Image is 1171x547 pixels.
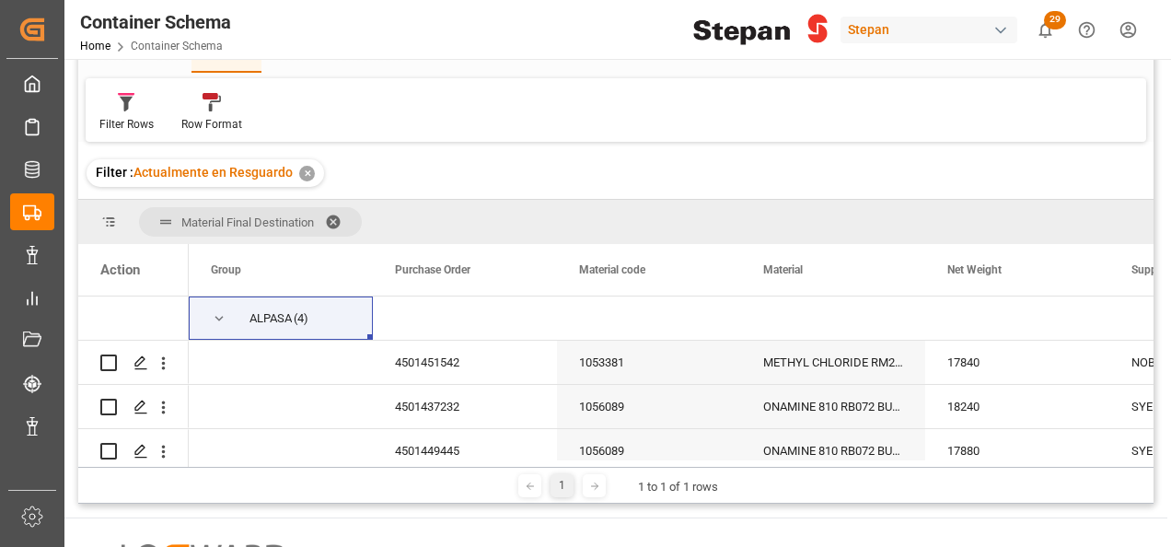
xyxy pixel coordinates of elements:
[99,116,154,133] div: Filter Rows
[211,263,241,276] span: Group
[78,297,189,341] div: Press SPACE to select this row.
[181,215,314,229] span: Material Final Destination
[299,166,315,181] div: ✕
[925,429,1109,472] div: 17880
[551,474,574,497] div: 1
[741,341,925,384] div: METHYL CHLORIDE RM227 BULK
[638,478,718,496] div: 1 to 1 of 1 rows
[947,263,1002,276] span: Net Weight
[763,263,803,276] span: Material
[249,297,292,340] div: ALPASA
[395,263,470,276] span: Purchase Order
[373,429,557,472] div: 4501449445
[741,429,925,472] div: ONAMINE 810 RB072 BULK
[1025,9,1066,51] button: show 29 new notifications
[1066,9,1107,51] button: Help Center
[78,341,189,385] div: Press SPACE to select this row.
[557,429,741,472] div: 1056089
[579,263,645,276] span: Material code
[373,341,557,384] div: 4501451542
[557,341,741,384] div: 1053381
[925,385,1109,428] div: 18240
[841,12,1025,47] button: Stepan
[1044,11,1066,29] span: 29
[78,385,189,429] div: Press SPACE to select this row.
[925,341,1109,384] div: 17840
[133,165,293,180] span: Actualmente en Resguardo
[373,385,557,428] div: 4501437232
[741,385,925,428] div: ONAMINE 810 RB072 BULK
[181,116,242,133] div: Row Format
[693,14,828,46] img: Stepan_Company_logo.svg.png_1713531530.png
[80,8,231,36] div: Container Schema
[80,40,110,52] a: Home
[96,165,133,180] span: Filter :
[78,429,189,473] div: Press SPACE to select this row.
[100,262,140,278] div: Action
[557,385,741,428] div: 1056089
[841,17,1017,43] div: Stepan
[294,297,308,340] span: (4)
